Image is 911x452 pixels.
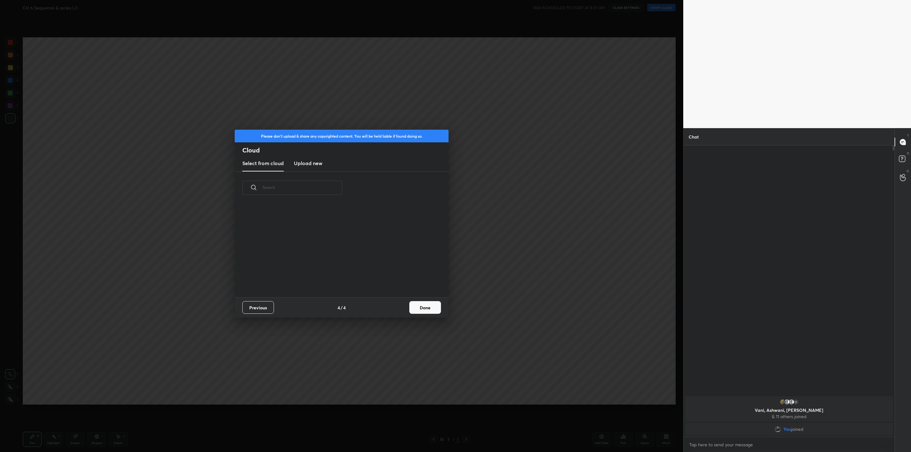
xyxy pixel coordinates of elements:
h4: 4 [343,304,346,311]
div: 11 [793,399,799,405]
input: Search [263,174,342,201]
h2: Cloud [242,146,449,154]
div: Please don't upload & share any copyrighted content. You will be held liable if found doing so. [235,130,449,142]
span: joined [791,427,803,432]
p: Vani, Ashwani, [PERSON_NAME] [689,408,889,413]
button: Previous [242,301,274,314]
p: Chat [684,128,704,145]
h3: Select from cloud [242,159,284,167]
div: grid [684,395,895,437]
h4: 4 [338,304,340,311]
img: default.png [788,399,795,405]
img: default.png [784,399,790,405]
p: G [907,169,909,173]
p: D [907,151,909,156]
p: T [907,133,909,138]
p: & 11 others joined [689,414,889,419]
h4: / [341,304,343,311]
h3: Upload new [294,159,322,167]
span: You [784,427,791,432]
button: Done [409,301,441,314]
img: 0020fdcc045b4a44a6896f6ec361806c.png [775,426,781,432]
img: b582534902514f03b87e00b9e648b3ea.jpg [779,399,786,405]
